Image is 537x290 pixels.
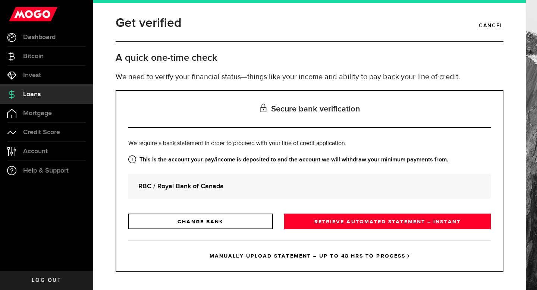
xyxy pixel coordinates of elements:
span: Account [23,148,48,155]
p: We need to verify your financial status—things like your income and ability to pay back your line... [116,72,503,83]
span: We require a bank statement in order to proceed with your line of credit application. [128,141,346,146]
strong: RBC / Royal Bank of Canada [138,181,481,191]
span: Dashboard [23,34,56,41]
a: Cancel [479,19,503,32]
h1: Get verified [116,13,182,33]
span: Mortgage [23,110,52,117]
strong: This is the account your pay/income is deposited to and the account we will withdraw your minimum... [128,155,491,164]
span: Log out [32,278,61,283]
span: Credit Score [23,129,60,136]
h2: A quick one-time check [116,52,503,64]
span: Invest [23,72,41,79]
h3: Secure bank verification [128,91,491,128]
span: Loans [23,91,41,98]
a: CHANGE BANK [128,214,273,229]
span: Bitcoin [23,53,44,60]
a: RETRIEVE AUTOMATED STATEMENT – INSTANT [284,214,491,229]
iframe: LiveChat chat widget [506,259,537,290]
span: Help & Support [23,167,69,174]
